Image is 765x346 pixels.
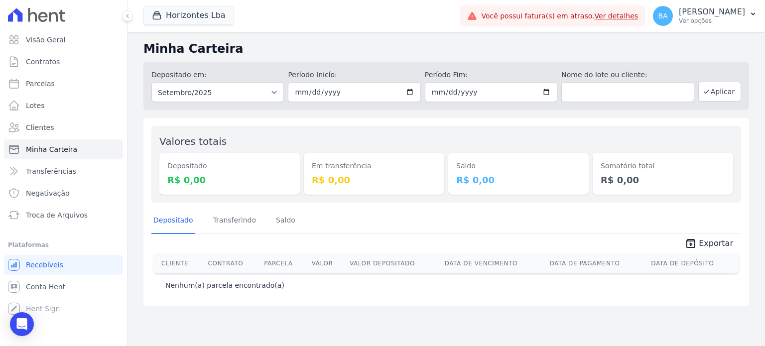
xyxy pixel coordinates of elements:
th: Valor Depositado [346,253,441,273]
a: Transferências [4,161,123,181]
p: Nenhum(a) parcela encontrado(a) [165,280,284,290]
span: Visão Geral [26,35,66,45]
button: BA [PERSON_NAME] Ver opções [645,2,765,30]
a: Negativação [4,183,123,203]
th: Data de Vencimento [441,253,546,273]
i: unarchive [685,237,697,249]
span: Contratos [26,57,60,67]
span: BA [658,12,668,19]
dd: R$ 0,00 [456,173,581,187]
label: Nome do lote ou cliente: [561,70,694,80]
a: Minha Carteira [4,139,123,159]
th: Data de Depósito [647,253,739,273]
dd: R$ 0,00 [167,173,292,187]
a: Saldo [274,208,297,234]
button: Horizontes Lba [143,6,234,25]
label: Valores totais [159,135,227,147]
th: Contrato [204,253,260,273]
a: Recebíveis [4,255,123,275]
span: Você possui fatura(s) em atraso. [481,11,638,21]
span: Negativação [26,188,70,198]
h2: Minha Carteira [143,40,749,58]
dt: Em transferência [312,161,436,171]
span: Troca de Arquivos [26,210,88,220]
span: Transferências [26,166,76,176]
p: [PERSON_NAME] [679,7,745,17]
p: Ver opções [679,17,745,25]
span: Clientes [26,122,54,132]
a: Clientes [4,117,123,137]
label: Depositado em: [151,71,207,79]
a: Conta Hent [4,277,123,297]
a: Transferindo [211,208,258,234]
th: Parcela [260,253,308,273]
div: Open Intercom Messenger [10,312,34,336]
th: Cliente [153,253,204,273]
a: Parcelas [4,74,123,94]
span: Minha Carteira [26,144,77,154]
span: Exportar [699,237,733,249]
dt: Somatório total [601,161,725,171]
div: Plataformas [8,239,119,251]
span: Recebíveis [26,260,63,270]
th: Data de Pagamento [545,253,647,273]
a: Lotes [4,96,123,115]
a: unarchive Exportar [677,237,741,251]
label: Período Inicío: [288,70,420,80]
button: Aplicar [698,82,741,102]
dd: R$ 0,00 [312,173,436,187]
dt: Depositado [167,161,292,171]
a: Contratos [4,52,123,72]
th: Valor [308,253,346,273]
label: Período Fim: [425,70,557,80]
dt: Saldo [456,161,581,171]
a: Troca de Arquivos [4,205,123,225]
span: Conta Hent [26,282,65,292]
a: Ver detalhes [595,12,638,20]
span: Lotes [26,101,45,111]
a: Depositado [151,208,195,234]
dd: R$ 0,00 [601,173,725,187]
span: Parcelas [26,79,55,89]
a: Visão Geral [4,30,123,50]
